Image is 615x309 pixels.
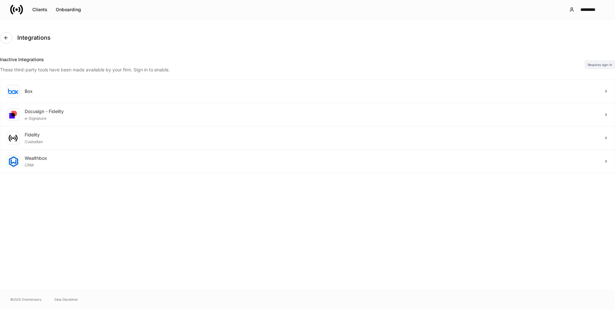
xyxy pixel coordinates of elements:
a: Data Disclaimer [54,297,78,302]
div: Clients [32,7,47,12]
div: Custodian [25,138,43,144]
div: CRM [25,161,47,168]
div: Onboarding [56,7,81,12]
div: Requires sign-in [585,61,615,69]
div: Wealthbox [25,155,47,161]
img: oYqM9ojoZLfzCHUefNbBcWHcyDPbQKagtYciMC8pFl3iZXy3dU33Uwy+706y+0q2uJ1ghNQf2OIHrSh50tUd9HaB5oMc62p0G... [8,88,18,94]
div: Box [25,88,33,94]
div: Fidelity [25,132,43,138]
h4: Integrations [17,34,51,42]
span: © 2025 OneAdvisory [10,297,42,302]
div: Docusign - Fidelity [25,108,64,115]
div: e-Signature [25,115,64,121]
